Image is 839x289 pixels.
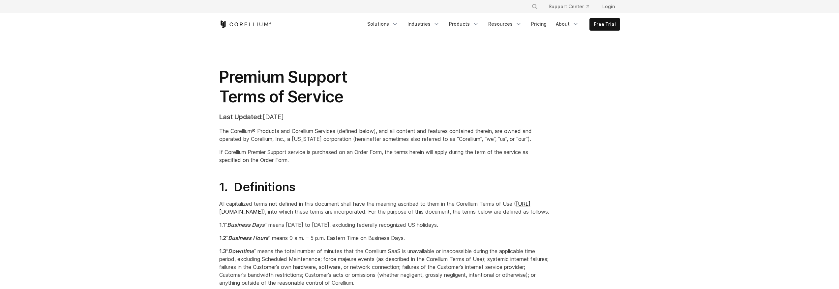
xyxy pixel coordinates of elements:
[228,248,254,254] em: Downtime
[445,18,483,30] a: Products
[227,222,265,228] em: Business Days
[228,235,268,241] em: Business Hours
[219,248,549,286] span: “ ” means the total number of minutes that the Corellium SaaS is unavailable or inaccessible duri...
[219,67,551,107] h1: Premium Support Terms of Service
[552,18,583,30] a: About
[225,222,438,228] span: “ ” means [DATE] to [DATE], excluding federally recognized US holidays.
[363,18,620,31] div: Navigation Menu
[219,248,226,254] span: 1.3
[597,1,620,13] a: Login
[219,222,225,228] span: 1.1
[219,180,295,194] span: 1. Definitions
[263,208,549,215] span: ), into which these terms are incorporated. For the purpose of this document, the terms below are...
[219,20,272,28] a: Corellium Home
[219,127,551,143] p: The Corellium® Products and Corellium Services (defined below), and all content and features cont...
[219,112,551,122] p: [DATE]
[484,18,526,30] a: Resources
[527,18,551,30] a: Pricing
[219,113,263,121] strong: Last Updated:
[219,235,226,241] span: 1.2
[590,18,620,30] a: Free Trial
[529,1,541,13] button: Search
[219,200,516,207] span: All capitalized terms not defined in this document shall have the meaning ascribed to them in the...
[226,235,405,241] span: “ ” means 9 a.m. – 5 p.m. Eastern Time on Business Days.
[524,1,620,13] div: Navigation Menu
[404,18,444,30] a: Industries
[543,1,594,13] a: Support Center
[363,18,402,30] a: Solutions
[219,149,528,163] span: If Corellium Premier Support service is purchased on an Order Form, the terms herein will apply d...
